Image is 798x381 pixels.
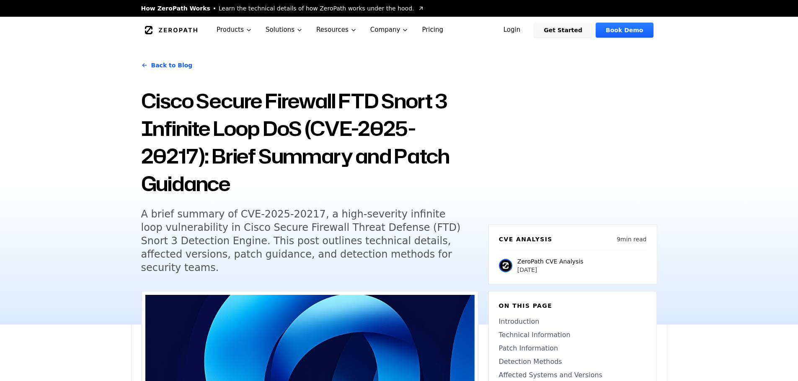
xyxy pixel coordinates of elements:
button: Company [364,17,416,43]
a: Back to Blog [141,54,193,77]
span: How ZeroPath Works [141,4,210,13]
a: Technical Information [499,330,646,340]
h1: Cisco Secure Firewall FTD Snort 3 Infinite Loop DoS (CVE-2025-20217): Brief Summary and Patch Gui... [141,87,478,197]
nav: Global [131,17,667,43]
h6: CVE Analysis [499,235,553,243]
a: Book Demo [596,23,653,38]
button: Solutions [259,17,310,43]
button: Products [210,17,259,43]
h6: On this page [499,302,646,310]
a: How ZeroPath WorksLearn the technical details of how ZeroPath works under the hood. [141,4,424,13]
h5: A brief summary of CVE-2025-20217, a high-severity infinite loop vulnerability in Cisco Secure Fi... [141,207,463,274]
a: Login [493,23,531,38]
img: ZeroPath CVE Analysis [499,259,512,272]
button: Resources [310,17,364,43]
p: ZeroPath CVE Analysis [517,257,584,266]
a: Detection Methods [499,357,646,367]
a: Introduction [499,317,646,327]
a: Affected Systems and Versions [499,370,646,380]
span: Learn the technical details of how ZeroPath works under the hood. [219,4,414,13]
a: Pricing [415,17,450,43]
a: Patch Information [499,343,646,353]
p: [DATE] [517,266,584,274]
p: 9 min read [617,235,646,243]
a: Get Started [534,23,592,38]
